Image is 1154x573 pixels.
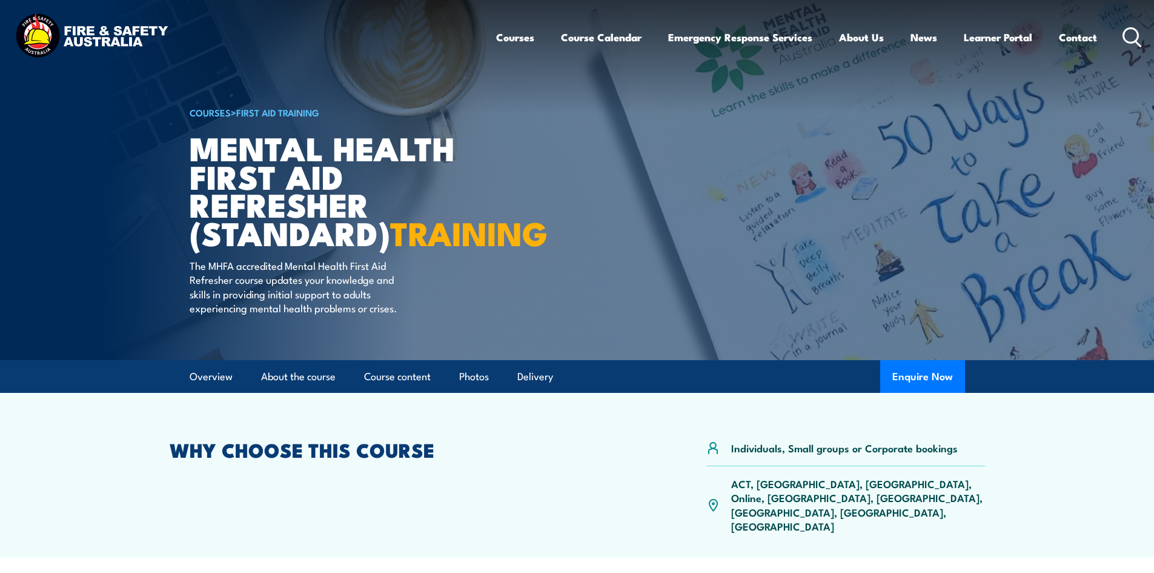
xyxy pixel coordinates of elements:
[496,21,534,53] a: Courses
[190,105,489,119] h6: >
[1059,21,1097,53] a: Contact
[839,21,884,53] a: About Us
[910,21,937,53] a: News
[236,106,319,119] a: First Aid Training
[561,21,642,53] a: Course Calendar
[731,477,985,534] p: ACT, [GEOGRAPHIC_DATA], [GEOGRAPHIC_DATA], Online, [GEOGRAPHIC_DATA], [GEOGRAPHIC_DATA], [GEOGRAP...
[390,207,548,257] strong: TRAINING
[261,361,336,393] a: About the course
[731,441,958,455] p: Individuals, Small groups or Corporate bookings
[190,361,233,393] a: Overview
[517,361,553,393] a: Delivery
[170,441,523,458] h2: WHY CHOOSE THIS COURSE
[364,361,431,393] a: Course content
[190,106,231,119] a: COURSES
[190,133,489,247] h1: Mental Health First Aid Refresher (Standard)
[880,360,965,393] button: Enquire Now
[190,258,411,315] p: The MHFA accredited Mental Health First Aid Refresher course updates your knowledge and skills in...
[964,21,1032,53] a: Learner Portal
[668,21,812,53] a: Emergency Response Services
[459,361,489,393] a: Photos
